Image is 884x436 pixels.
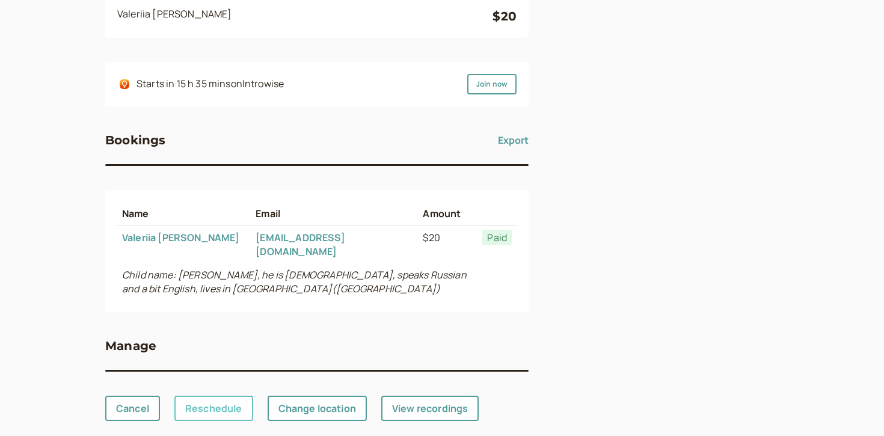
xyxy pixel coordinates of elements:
[242,77,284,90] span: Introwise
[467,74,517,94] a: Join now
[174,396,253,421] a: Reschedule
[105,336,156,355] h3: Manage
[122,231,240,244] a: Valeriia [PERSON_NAME]
[256,231,345,258] a: [EMAIL_ADDRESS][DOMAIN_NAME]
[268,396,367,421] a: Change location
[482,230,512,245] span: Paid
[493,7,517,26] div: $20
[498,130,529,150] button: Export
[418,226,477,263] td: $20
[418,202,477,226] th: Amount
[137,76,284,92] div: Starts in 15 h 35 mins on
[122,268,467,295] i: Child name: [PERSON_NAME], he is [DEMOGRAPHIC_DATA], speaks Russian and a bit English, lives in [...
[251,202,418,226] th: Email
[105,396,160,421] a: Cancel
[120,79,129,89] img: integrations-introwise-icon.png
[117,7,493,26] div: Valeriia [PERSON_NAME]
[824,378,884,436] iframe: Chat Widget
[117,202,251,226] th: Name
[105,130,166,150] h3: Bookings
[381,396,479,421] a: View recordings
